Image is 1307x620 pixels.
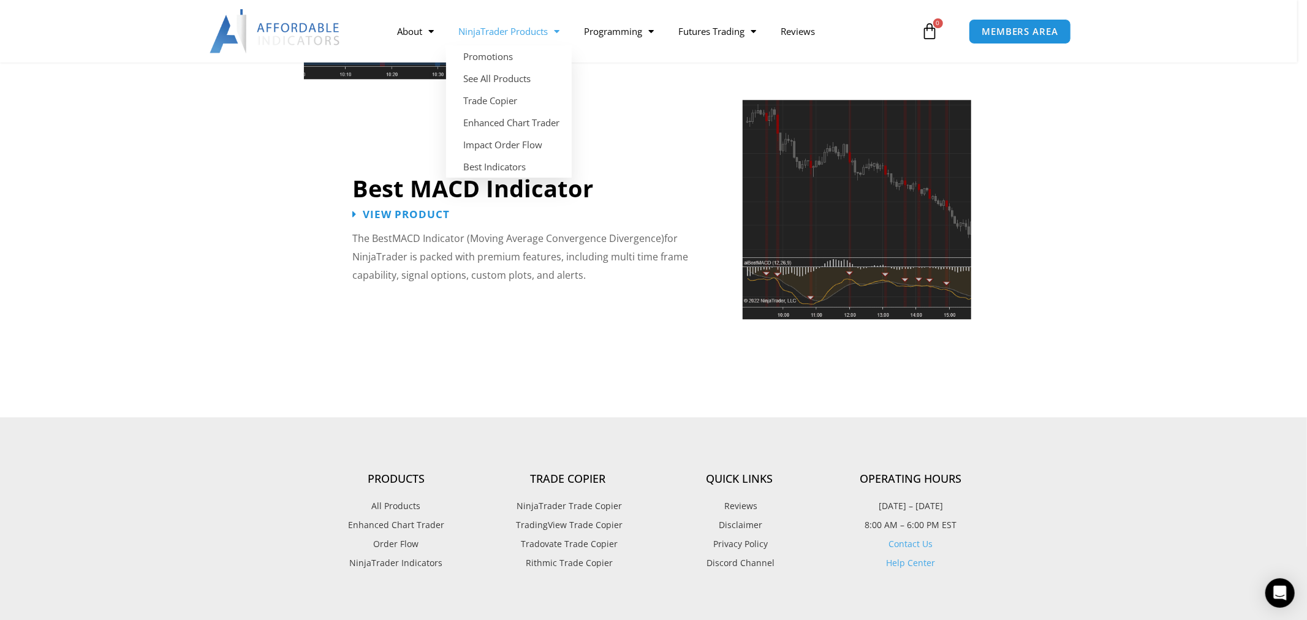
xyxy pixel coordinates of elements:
h4: Trade Copier [482,472,654,486]
a: NinjaTrader Trade Copier [482,498,654,514]
a: Help Center [887,557,936,569]
a: Enhanced Chart Trader [311,517,482,533]
a: Rithmic Trade Copier [482,555,654,571]
span: Order Flow [374,536,419,552]
a: Futures Trading [666,17,768,45]
a: 0 [903,13,957,49]
span: MEMBERS AREA [982,27,1058,36]
ul: NinjaTrader Products [446,45,572,178]
span: NinjaTrader Trade Copier [513,498,622,514]
span: Disclaimer [716,517,763,533]
span: Rithmic Trade Copier [523,555,613,571]
a: Tradovate Trade Copier [482,536,654,552]
a: Trade Copier [446,89,572,112]
span: Enhanced Chart Trader [348,517,444,533]
a: Best Indicators [446,156,572,178]
span: NinjaTrader Indicators [350,555,443,571]
a: See All Products [446,67,572,89]
a: Contact Us [889,538,933,550]
h4: Products [311,472,482,486]
a: Programming [572,17,666,45]
span: for NinjaTrader is packed with premium features, including multi time frame capability, signal op... [352,232,688,281]
a: Best MACD Indicator [352,172,593,204]
a: TradingView Trade Copier [482,517,654,533]
a: Privacy Policy [654,536,825,552]
a: NinjaTrader Products [446,17,572,45]
a: Promotions [446,45,572,67]
span: The Best [352,232,392,245]
a: Reviews [768,17,827,45]
span: Tradovate Trade Copier [518,536,618,552]
p: [DATE] – [DATE] [825,498,997,514]
img: Best MACD Indicator NinjaTrader | Affordable Indicators – NinjaTrader [743,100,971,319]
a: About [385,17,446,45]
h4: Quick Links [654,472,825,486]
span: 0 [933,18,943,28]
a: Enhanced Chart Trader [446,112,572,134]
nav: Menu [385,17,918,45]
span: MACD Indicator (Moving Average Convergence Divergence) [392,232,664,245]
a: NinjaTrader Indicators [311,555,482,571]
img: LogoAI | Affordable Indicators – NinjaTrader [210,9,341,53]
p: 8:00 AM – 6:00 PM EST [825,517,997,533]
a: Discord Channel [654,555,825,571]
span: Reviews [721,498,757,514]
span: View Product [363,209,450,219]
a: All Products [311,498,482,514]
a: View Product [352,209,450,219]
a: MEMBERS AREA [969,19,1071,44]
span: Privacy Policy [711,536,768,552]
h4: Operating Hours [825,472,997,486]
span: Discord Channel [704,555,775,571]
a: Reviews [654,498,825,514]
a: Order Flow [311,536,482,552]
span: TradingView Trade Copier [513,517,623,533]
a: Disclaimer [654,517,825,533]
span: All Products [372,498,421,514]
a: Impact Order Flow [446,134,572,156]
div: Open Intercom Messenger [1265,578,1295,608]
